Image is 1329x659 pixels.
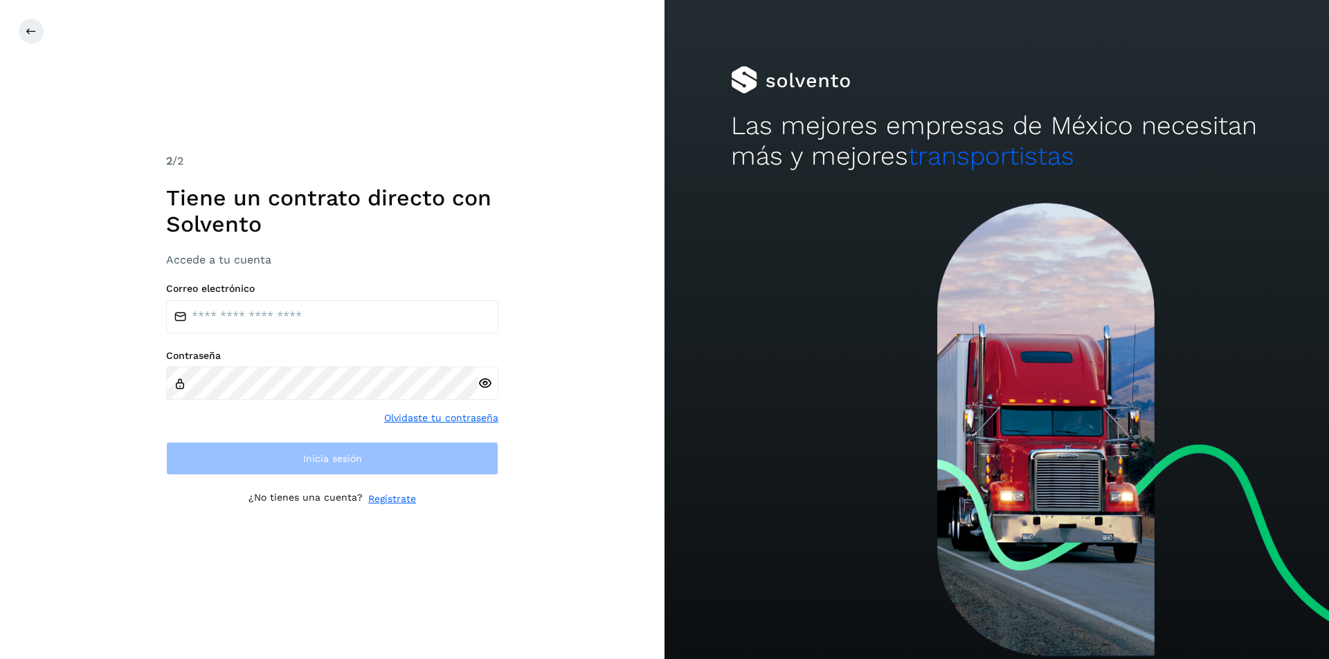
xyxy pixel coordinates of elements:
span: Inicia sesión [303,454,362,463]
span: transportistas [908,141,1074,171]
a: Regístrate [368,492,416,506]
div: /2 [166,153,498,169]
a: Olvidaste tu contraseña [384,411,498,425]
span: 2 [166,154,172,167]
label: Correo electrónico [166,283,498,295]
h1: Tiene un contrato directo con Solvento [166,185,498,238]
label: Contraseña [166,350,498,362]
p: ¿No tienes una cuenta? [248,492,363,506]
h2: Las mejores empresas de México necesitan más y mejores [731,111,1263,172]
h3: Accede a tu cuenta [166,253,498,266]
button: Inicia sesión [166,442,498,475]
